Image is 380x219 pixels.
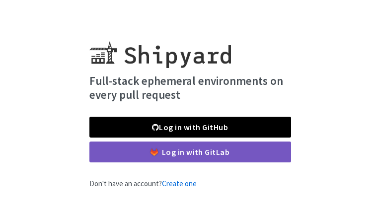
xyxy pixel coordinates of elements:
span: Don't have an account? [89,179,197,188]
a: Log in with GitHub [89,117,291,138]
a: Create one [162,179,197,188]
a: Log in with GitLab [89,142,291,162]
img: Shipyard logo [89,29,231,68]
img: gitlab-color.svg [151,148,158,156]
h4: Full-stack ephemeral environments on every pull request [89,74,291,101]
